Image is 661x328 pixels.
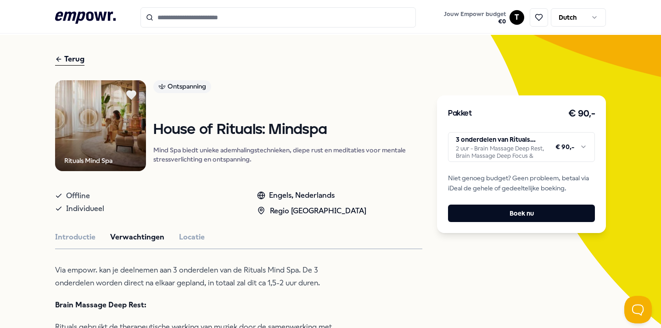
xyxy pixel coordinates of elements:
button: Locatie [179,231,205,243]
p: Via empowr. kan je deelnemen aan 3 onderdelen van de Rituals Mind Spa. De 3 onderdelen worden dir... [55,264,353,289]
span: Jouw Empowr budget [444,11,506,18]
div: Engels, Nederlands [257,189,366,201]
h1: House of Rituals: Mindspa [153,122,422,138]
img: Product Image [55,80,146,171]
button: T [510,10,524,25]
div: Rituals Mind Spa [64,156,112,166]
a: Ontspanning [153,80,422,96]
span: € 0 [444,18,506,25]
p: Mind Spa biedt unieke ademhalingstechnieken, diepe rust en meditaties voor mentale stressverlicht... [153,145,422,164]
h3: € 90,- [568,106,595,121]
div: Regio [GEOGRAPHIC_DATA] [257,205,366,217]
div: Terug [55,53,84,66]
div: Ontspanning [153,80,211,93]
input: Search for products, categories or subcategories [140,7,416,28]
a: Jouw Empowr budget€0 [440,8,510,27]
iframe: Help Scout Beacon - Open [624,296,652,323]
strong: Brain Massage Deep Rest: [55,300,146,309]
button: Introductie [55,231,95,243]
span: Offline [66,189,90,202]
span: Individueel [66,202,104,215]
h3: Pakket [448,108,472,120]
button: Boek nu [448,205,595,222]
button: Verwachtingen [110,231,164,243]
span: Niet genoeg budget? Geen probleem, betaal via iDeal de gehele of gedeeltelijke boeking. [448,173,595,194]
button: Jouw Empowr budget€0 [442,9,508,27]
